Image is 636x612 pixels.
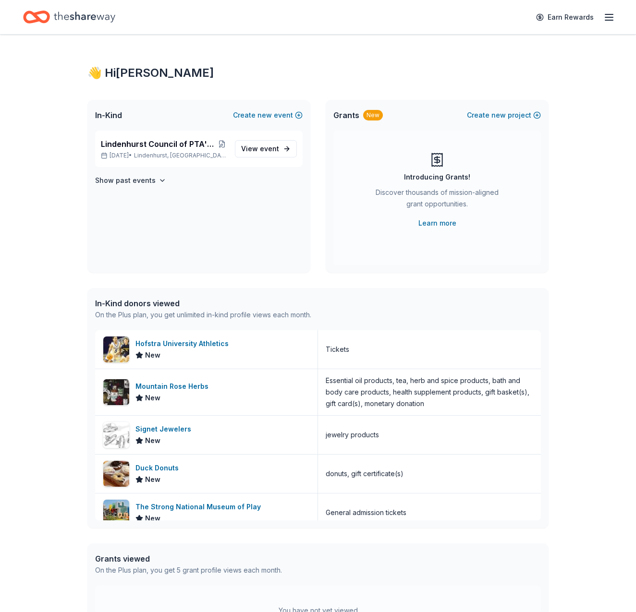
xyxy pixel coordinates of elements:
[333,109,359,121] span: Grants
[491,109,506,121] span: new
[235,140,297,157] a: View event
[134,152,227,159] span: Lindenhurst, [GEOGRAPHIC_DATA]
[372,187,502,214] div: Discover thousands of mission-aligned grant opportunities.
[326,344,349,355] div: Tickets
[103,461,129,487] img: Image for Duck Donuts
[363,110,383,120] div: New
[135,423,195,435] div: Signet Jewelers
[326,468,404,480] div: donuts, gift certificate(s)
[95,298,311,309] div: In-Kind donors viewed
[467,109,541,121] button: Createnewproject
[233,109,303,121] button: Createnewevent
[145,513,160,524] span: New
[145,474,160,485] span: New
[95,175,166,186] button: Show past events
[404,171,470,183] div: Introducing Grants!
[95,175,156,186] h4: Show past events
[23,6,115,28] a: Home
[326,375,533,409] div: Essential oil products, tea, herb and spice products, bath and body care products, health supplem...
[135,381,212,392] div: Mountain Rose Herbs
[326,429,379,441] div: jewelry products
[241,143,279,155] span: View
[103,500,129,526] img: Image for The Strong National Museum of Play
[101,138,217,150] span: Lindenhurst Council of PTA's "Bright Futures" Fundraiser
[103,422,129,448] img: Image for Signet Jewelers
[103,336,129,362] img: Image for Hofstra University Athletics
[145,349,160,361] span: New
[260,144,279,153] span: event
[145,392,160,404] span: New
[326,507,406,518] div: General admission tickets
[135,338,232,349] div: Hofstra University Athletics
[95,309,311,321] div: On the Plus plan, you get unlimited in-kind profile views each month.
[135,462,183,474] div: Duck Donuts
[101,152,227,159] p: [DATE] •
[145,435,160,446] span: New
[530,9,599,26] a: Earn Rewards
[103,379,129,405] img: Image for Mountain Rose Herbs
[418,217,456,229] a: Learn more
[87,65,549,81] div: 👋 Hi [PERSON_NAME]
[95,109,122,121] span: In-Kind
[95,564,282,576] div: On the Plus plan, you get 5 grant profile views each month.
[95,553,282,564] div: Grants viewed
[257,109,272,121] span: new
[135,501,265,513] div: The Strong National Museum of Play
